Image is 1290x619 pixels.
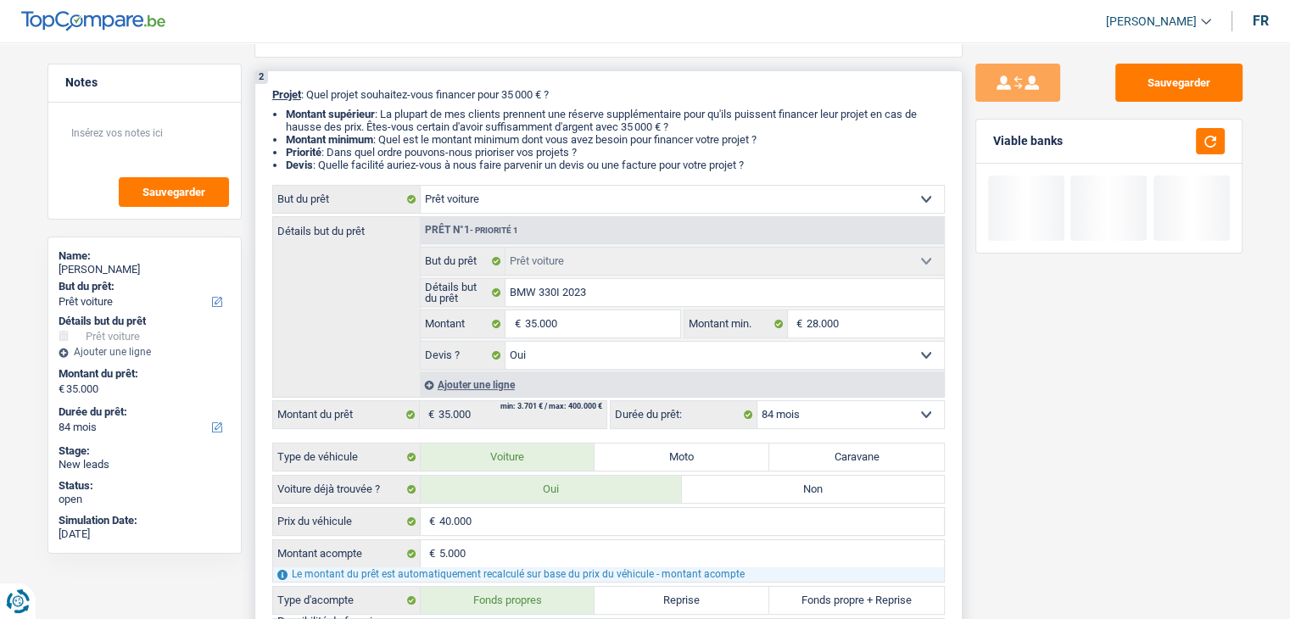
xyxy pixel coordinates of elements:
div: Détails but du prêt [59,315,231,328]
label: Type d'acompte [273,587,421,614]
li: : Quel est le montant minimum dont vous avez besoin pour financer votre projet ? [286,133,945,146]
div: min: 3.701 € / max: 400.000 € [500,403,602,410]
li: : La plupart de mes clients prennent une réserve supplémentaire pour qu'ils puissent financer leu... [286,108,945,133]
label: Durée du prêt: [611,401,757,428]
strong: Montant minimum [286,133,373,146]
div: Ajouter une ligne [59,346,231,358]
div: [DATE] [59,527,231,541]
div: New leads [59,458,231,471]
label: But du prêt [421,248,506,275]
label: Durée du prêt: [59,405,227,419]
label: Montant acompte [273,540,421,567]
label: Oui [421,476,683,503]
div: Viable banks [993,134,1063,148]
label: Voiture [421,443,595,471]
div: open [59,493,231,506]
div: Status: [59,479,231,493]
span: € [421,540,439,567]
label: Fonds propres [421,587,595,614]
div: Stage: [59,444,231,458]
span: € [505,310,524,337]
label: Fonds propre + Reprise [769,587,944,614]
label: Prix du véhicule [273,508,421,535]
div: Le montant du prêt est automatiquement recalculé sur base du prix du véhicule - montant acompte [273,567,944,582]
label: Montant min. [684,310,788,337]
div: Name: [59,249,231,263]
div: [PERSON_NAME] [59,263,231,276]
label: Caravane [769,443,944,471]
label: Type de véhicule [273,443,421,471]
span: Sauvegarder [142,187,205,198]
label: But du prêt: [59,280,227,293]
img: TopCompare Logo [21,11,165,31]
label: Moto [595,443,769,471]
div: Ajouter une ligne [420,372,944,397]
li: : Dans quel ordre pouvons-nous prioriser vos projets ? [286,146,945,159]
label: Montant du prêt [273,401,420,428]
span: € [421,508,439,535]
label: Détails but du prêt [421,279,506,306]
span: € [420,401,438,428]
p: : Quel projet souhaitez-vous financer pour 35 000 € ? [272,88,945,101]
div: fr [1253,13,1269,29]
li: : Quelle facilité auriez-vous à nous faire parvenir un devis ou une facture pour votre projet ? [286,159,945,171]
span: Devis [286,159,313,171]
h5: Notes [65,75,224,90]
span: € [59,382,64,396]
label: Détails but du prêt [273,217,420,237]
span: € [788,310,807,337]
span: Projet [272,88,301,101]
label: Devis ? [421,342,506,369]
label: Montant du prêt: [59,367,227,381]
span: - Priorité 1 [470,226,518,235]
strong: Montant supérieur [286,108,375,120]
label: But du prêt [273,186,421,213]
span: [PERSON_NAME] [1106,14,1197,29]
div: 2 [255,71,268,84]
label: Voiture déjà trouvée ? [273,476,421,503]
button: Sauvegarder [119,177,229,207]
div: Simulation Date: [59,514,231,527]
a: [PERSON_NAME] [1092,8,1211,36]
label: Reprise [595,587,769,614]
label: Montant [421,310,506,337]
button: Sauvegarder [1115,64,1243,102]
label: Non [682,476,944,503]
strong: Priorité [286,146,321,159]
div: Prêt n°1 [421,225,522,236]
